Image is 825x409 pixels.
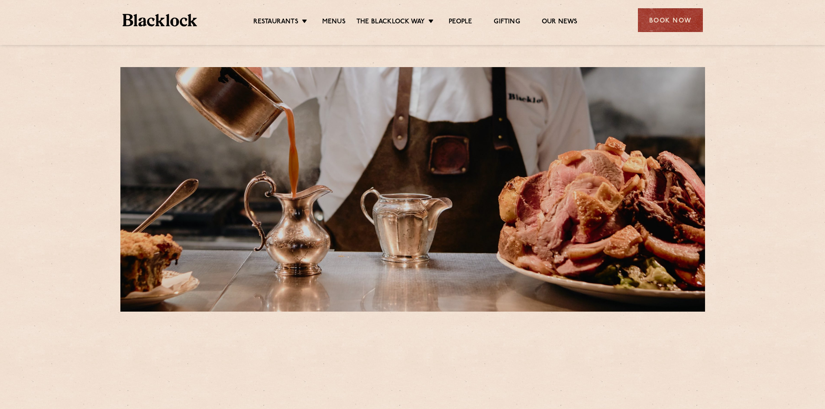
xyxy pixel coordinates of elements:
[253,18,298,27] a: Restaurants
[322,18,346,27] a: Menus
[123,14,197,26] img: BL_Textured_Logo-footer-cropped.svg
[356,18,425,27] a: The Blacklock Way
[449,18,472,27] a: People
[638,8,703,32] div: Book Now
[542,18,578,27] a: Our News
[494,18,520,27] a: Gifting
